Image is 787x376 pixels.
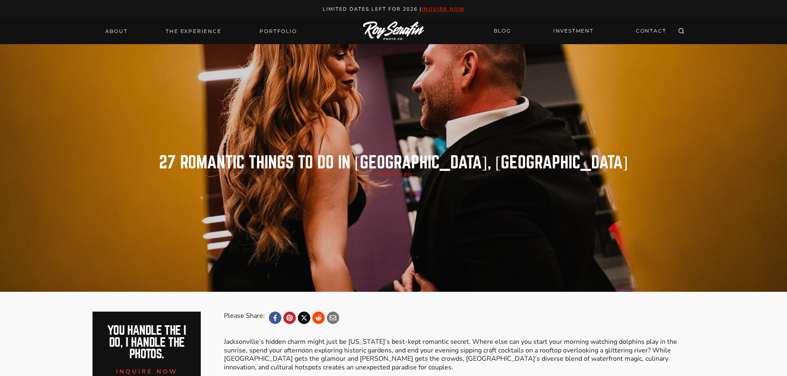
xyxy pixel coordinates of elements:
a: X [298,312,310,324]
a: Pinterest [283,312,296,324]
span: inquire now [116,367,178,376]
a: THE EXPERIENCE [161,26,226,37]
a: Facebook [269,312,281,324]
h2: You handle the i do, I handle the photos. [102,325,192,360]
img: Logo of Roy Serafin Photo Co., featuring stylized text in white on a light background, representi... [363,21,424,41]
p: Limited Dates LEft for 2026 | [9,5,778,14]
a: BLOG [489,24,516,38]
h1: 27 Romantic Things to Do in [GEOGRAPHIC_DATA], [GEOGRAPHIC_DATA] [159,154,628,171]
a: Portfolio [254,26,302,37]
a: About [100,26,133,37]
a: Reddit [312,312,325,324]
a: Email [327,312,339,324]
nav: Primary Navigation [100,26,302,37]
p: Jacksonville’s hidden charm might just be [US_STATE]’s best-kept romantic secret. Where else can ... [224,338,694,372]
a: INVESTMENT [548,24,599,38]
nav: Secondary Navigation [489,24,671,38]
button: View Search Form [675,26,687,37]
div: Please Share: [224,312,265,324]
a: CONTACT [631,24,671,38]
a: Things to Do [375,172,412,178]
a: inquire now [422,6,465,12]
